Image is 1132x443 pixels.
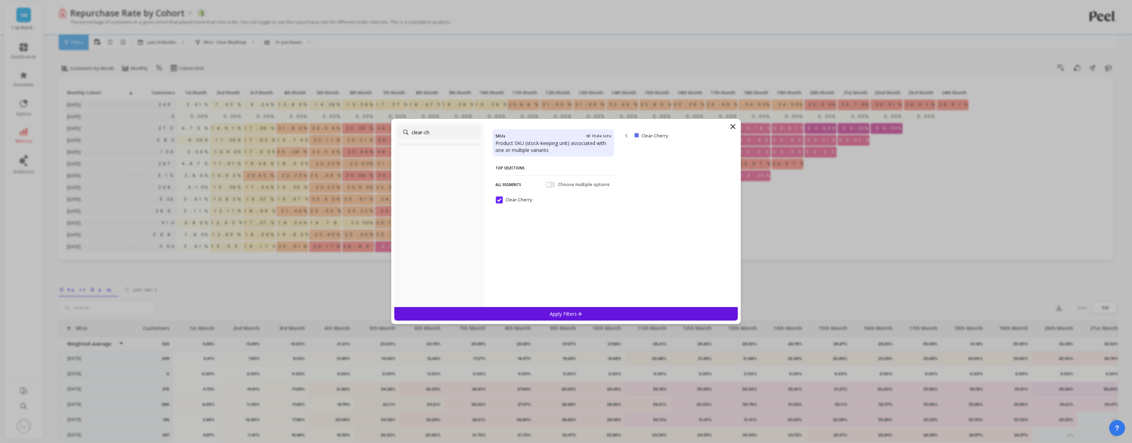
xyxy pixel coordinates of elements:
[641,132,701,139] p: Clear-Cherry
[495,161,611,175] p: Top Selections
[495,177,521,192] p: All Segments
[586,133,611,139] span: Hide Info
[1109,420,1125,436] button: ?
[625,132,632,139] p: 1.
[495,132,505,140] h4: SKUs
[495,140,611,154] p: Product SKU (stock-keeping unit) associated with one or multiple variants
[550,311,583,317] p: Apply Filters
[558,181,611,188] span: Choose multiple options
[496,196,532,203] span: Clear-Cherry
[398,125,480,139] input: Search Segments
[1115,423,1119,433] span: ?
